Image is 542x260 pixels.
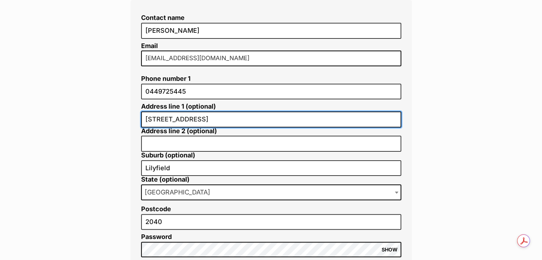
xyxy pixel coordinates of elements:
[142,187,217,197] span: New South Wales
[141,176,401,183] label: State (optional)
[382,247,398,253] span: SHOW
[141,152,401,159] label: Suburb (optional)
[141,184,401,200] span: New South Wales
[141,42,401,50] label: Email
[141,14,401,22] label: Contact name
[141,128,401,135] label: Address line 2 (optional)
[141,103,401,110] label: Address line 1 (optional)
[141,233,401,241] label: Password
[141,75,401,83] label: Phone number 1
[141,206,401,213] label: Postcode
